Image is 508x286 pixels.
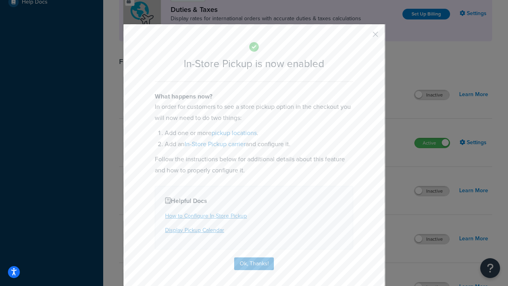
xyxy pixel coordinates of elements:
button: Ok, Thanks! [234,257,274,270]
a: Display Pickup Calendar [165,226,224,234]
p: Follow the instructions below for additional details about this feature and how to properly confi... [155,154,353,176]
h2: In-Store Pickup is now enabled [155,58,353,70]
a: How to Configure In-Store Pickup [165,212,247,220]
h4: What happens now? [155,92,353,101]
p: In order for customers to see a store pickup option in the checkout you will now need to do two t... [155,101,353,124]
li: Add an and configure it. [165,139,353,150]
a: pickup locations [212,128,257,137]
h4: Helpful Docs [165,196,343,206]
li: Add one or more . [165,128,353,139]
a: In-Store Pickup carrier [185,139,246,149]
